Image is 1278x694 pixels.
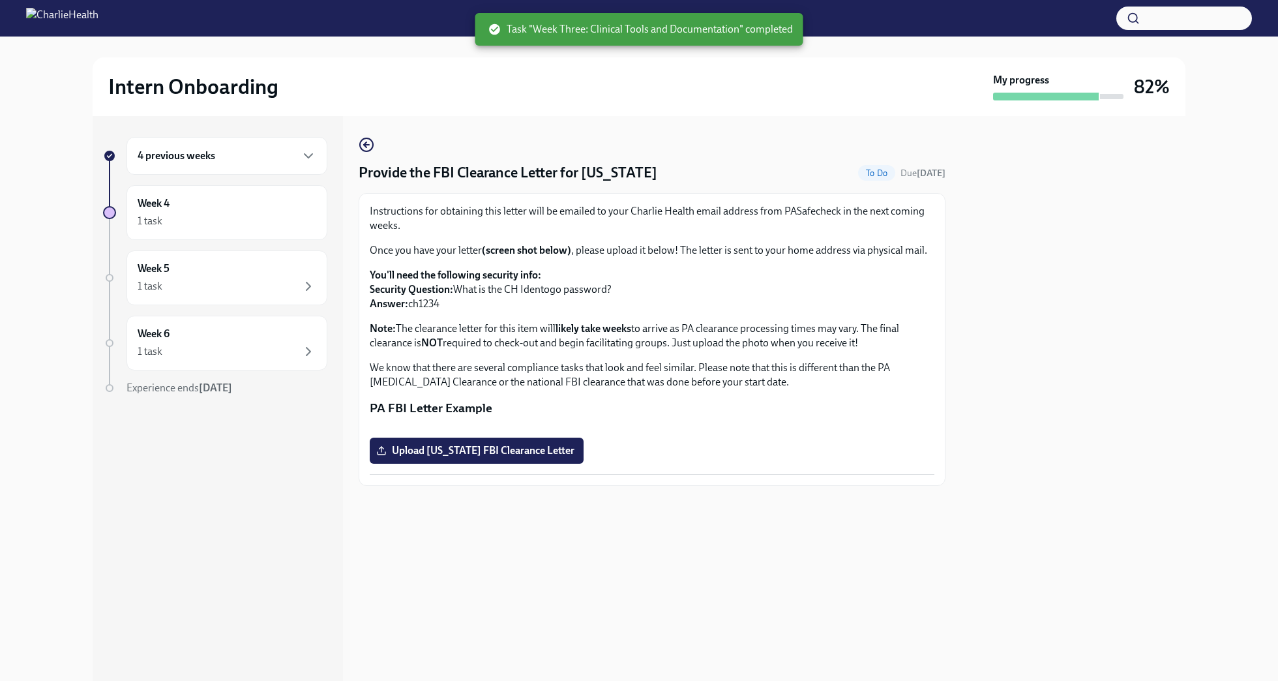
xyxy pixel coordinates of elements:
[379,444,574,457] span: Upload [US_STATE] FBI Clearance Letter
[26,8,98,29] img: CharlieHealth
[199,382,232,394] strong: [DATE]
[138,327,170,341] h6: Week 6
[556,322,631,335] strong: likely take weeks
[370,322,396,335] strong: Note:
[482,244,571,256] strong: (screen shot below)
[370,438,584,464] label: Upload [US_STATE] FBI Clearance Letter
[138,344,162,359] div: 1 task
[138,196,170,211] h6: Week 4
[138,279,162,294] div: 1 task
[108,74,278,100] h2: Intern Onboarding
[103,316,327,370] a: Week 61 task
[103,185,327,240] a: Week 41 task
[138,262,170,276] h6: Week 5
[370,283,453,295] strong: Security Question:
[138,149,215,163] h6: 4 previous weeks
[858,168,895,178] span: To Do
[359,163,657,183] h4: Provide the FBI Clearance Letter for [US_STATE]
[488,22,793,37] span: Task "Week Three: Clinical Tools and Documentation" completed
[126,382,232,394] span: Experience ends
[370,322,934,350] p: The clearance letter for this item will to arrive as PA clearance processing times may vary. The ...
[900,167,945,179] span: October 14th, 2025 07:00
[370,297,408,310] strong: Answer:
[370,269,541,281] strong: You'll need the following security info:
[370,243,934,258] p: Once you have your letter , please upload it below! The letter is sent to your home address via p...
[370,361,934,389] p: We know that there are several compliance tasks that look and feel similar. Please note that this...
[138,214,162,228] div: 1 task
[917,168,945,179] strong: [DATE]
[1134,75,1170,98] h3: 82%
[900,168,945,179] span: Due
[370,204,934,233] p: Instructions for obtaining this letter will be emailed to your Charlie Health email address from ...
[370,400,934,417] p: PA FBI Letter Example
[370,268,934,311] p: What is the CH Identogo password? ch1234
[421,337,443,349] strong: NOT
[993,73,1049,87] strong: My progress
[126,137,327,175] div: 4 previous weeks
[103,250,327,305] a: Week 51 task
